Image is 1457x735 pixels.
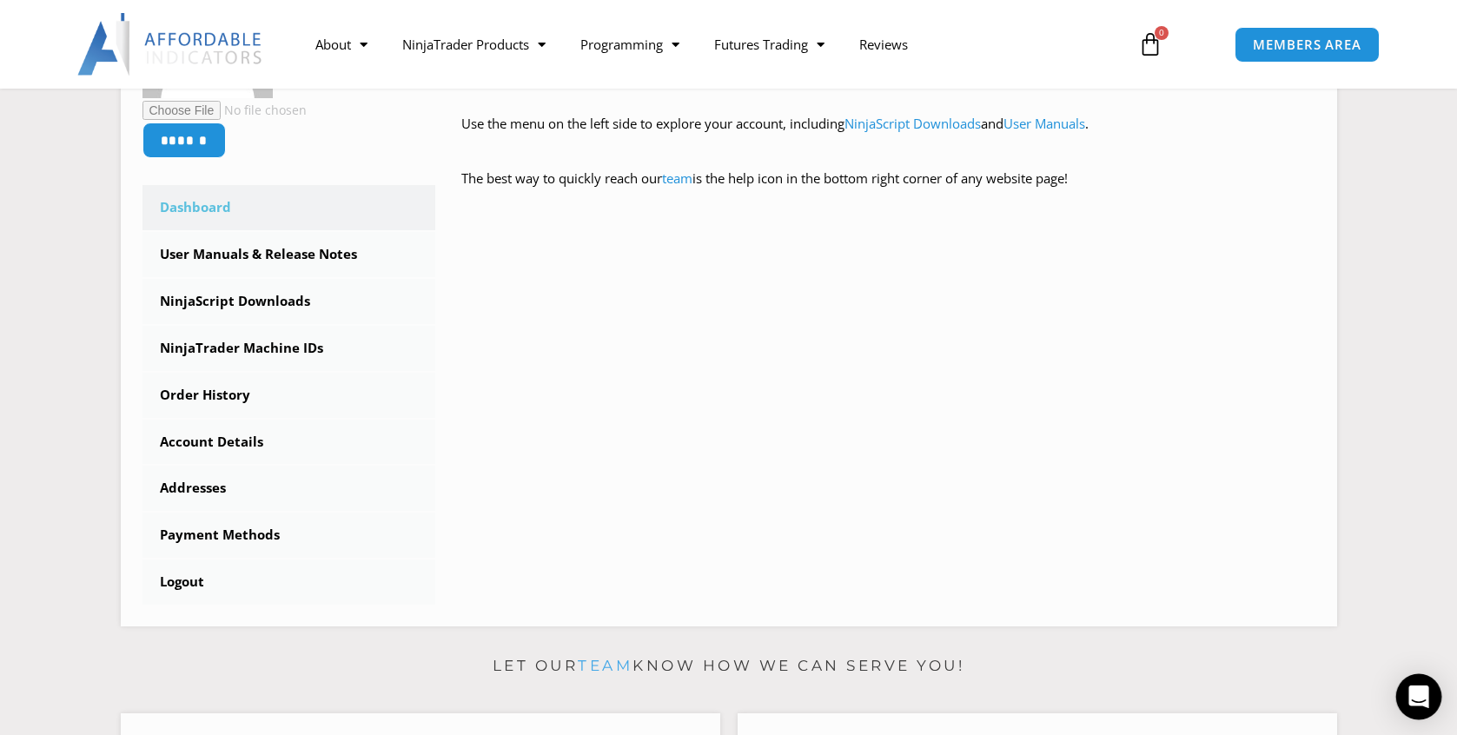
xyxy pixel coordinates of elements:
a: team [662,169,692,187]
nav: Menu [298,24,1118,64]
a: NinjaTrader Products [385,24,563,64]
a: About [298,24,385,64]
a: Payment Methods [142,513,436,558]
a: NinjaScript Downloads [844,115,981,132]
a: 0 [1112,19,1189,70]
a: NinjaTrader Machine IDs [142,326,436,371]
p: The best way to quickly reach our is the help icon in the bottom right corner of any website page! [461,167,1315,215]
a: Account Details [142,420,436,465]
a: Programming [563,24,697,64]
a: NinjaScript Downloads [142,279,436,324]
a: User Manuals & Release Notes [142,232,436,277]
p: Let our know how we can serve you! [121,652,1337,680]
a: Order History [142,373,436,418]
a: Logout [142,560,436,605]
a: Reviews [842,24,925,64]
p: Use the menu on the left side to explore your account, including and . [461,112,1315,161]
span: 0 [1155,26,1169,40]
a: team [578,657,632,674]
div: Open Intercom Messenger [1396,674,1442,720]
img: LogoAI | Affordable Indicators – NinjaTrader [77,13,264,76]
span: MEMBERS AREA [1253,38,1361,51]
nav: Account pages [142,185,436,605]
a: MEMBERS AREA [1235,27,1380,63]
a: Dashboard [142,185,436,230]
a: User Manuals [1003,115,1085,132]
a: Futures Trading [697,24,842,64]
a: Addresses [142,466,436,511]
